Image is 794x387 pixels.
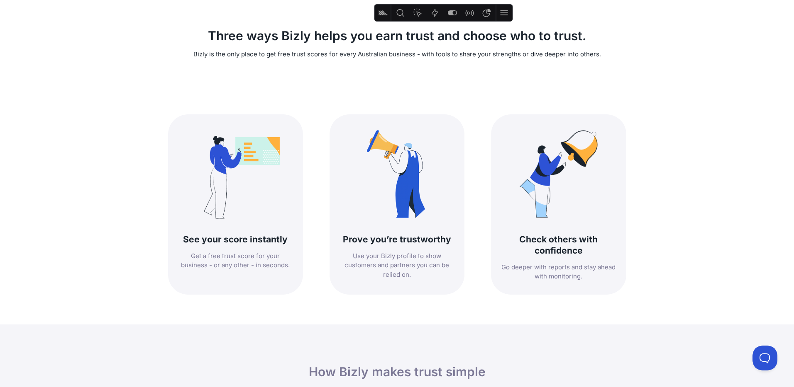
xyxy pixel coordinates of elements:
[491,114,626,295] a: Check who you work with Check others with confidence Go deeper with reports and stay ahead with m...
[178,234,293,245] h3: See your score instantly
[501,263,616,281] div: Go deeper with reports and stay ahead with monitoring.
[344,121,450,227] img: Share to build credibility
[506,121,612,227] img: Check who you work with
[168,364,626,379] h1: How Bizly makes trust simple
[340,234,454,245] h3: Prove you’re trustworthy
[168,114,303,295] a: See your trust rating See your score instantly Get a free trust score for your business - or any ...
[752,346,777,370] iframe: Toggle Customer Support
[501,234,616,256] h3: Check others with confidence
[330,114,464,295] a: Share to build credibility Prove you’re trustworthy Use your Bizly profile to show customers and ...
[168,28,626,43] h2: Three ways Bizly helps you earn trust and choose who to trust.
[182,121,288,227] img: See your trust rating
[178,252,293,270] div: Get a free trust score for your business - or any other - in seconds.
[340,252,454,280] div: Use your Bizly profile to show customers and partners you can be relied on.
[168,50,626,59] p: Bizly is the only place to get free trust scores for every Australian business - with tools to sh...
